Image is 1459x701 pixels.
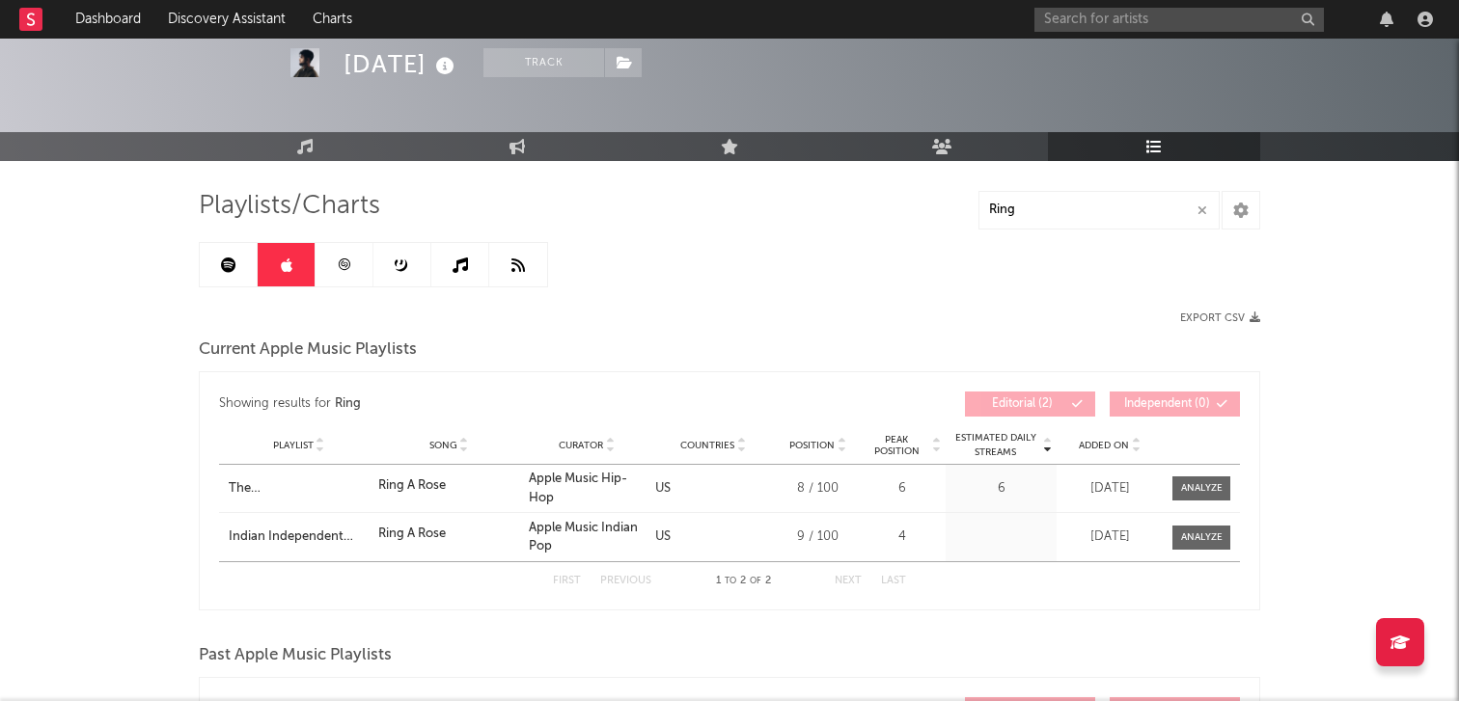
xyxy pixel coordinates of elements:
[750,577,761,585] span: of
[335,392,361,416] div: Ring
[977,398,1066,410] span: Editorial ( 2 )
[219,391,729,417] div: Showing results for
[1110,391,1240,417] button: Independent(0)
[273,440,314,451] span: Playlist
[553,576,581,586] button: First
[1079,440,1129,451] span: Added On
[229,479,369,499] a: The [GEOGRAPHIC_DATA]
[199,195,380,218] span: Playlists/Charts
[965,391,1095,417] button: Editorial(2)
[864,434,929,457] span: Peak Position
[559,440,603,451] span: Curator
[378,476,446,496] div: Ring A Rose
[864,527,941,547] div: 4
[483,48,604,77] button: Track
[1061,527,1158,547] div: [DATE]
[199,644,392,667] span: Past Apple Music Playlists
[529,472,627,504] a: Apple Music Hip-Hop
[864,479,941,499] div: 6
[950,479,1052,499] div: 6
[229,527,369,547] a: Indian Independent Hits
[782,479,854,499] div: 8 / 100
[978,191,1220,229] input: Search Playlists/Charts
[600,576,651,586] button: Previous
[1180,312,1260,324] button: Export CSV
[782,527,854,547] div: 9 / 100
[690,570,796,593] div: 1 2 2
[429,440,457,451] span: Song
[1034,8,1324,32] input: Search for artists
[344,48,459,80] div: [DATE]
[1061,479,1158,499] div: [DATE]
[835,576,862,586] button: Next
[950,431,1040,460] span: Estimated Daily Streams
[881,576,906,586] button: Last
[789,440,835,451] span: Position
[680,440,734,451] span: Countries
[1122,398,1211,410] span: Independent ( 0 )
[655,530,671,543] a: US
[529,522,638,553] a: Apple Music Indian Pop
[655,482,671,495] a: US
[725,577,736,585] span: to
[199,338,417,362] span: Current Apple Music Playlists
[378,525,446,544] div: Ring A Rose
